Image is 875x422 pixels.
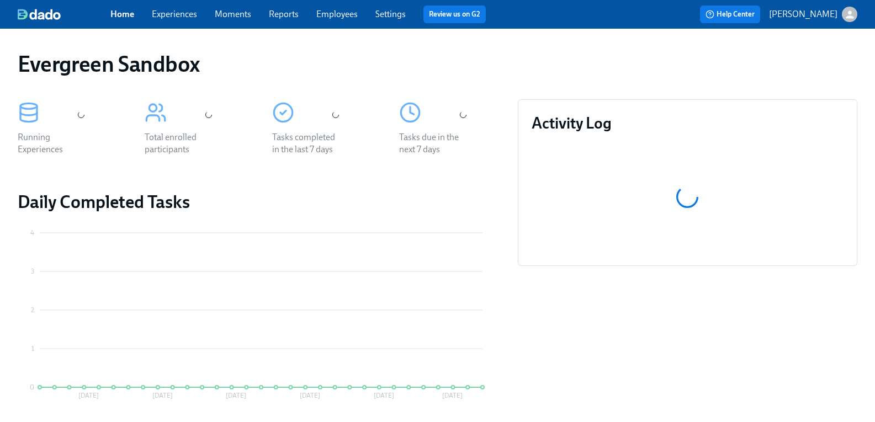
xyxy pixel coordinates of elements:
[30,383,34,391] tspan: 0
[700,6,760,23] button: Help Center
[152,9,197,19] a: Experiences
[374,392,394,399] tspan: [DATE]
[532,113,844,133] h3: Activity Log
[18,191,500,213] h2: Daily Completed Tasks
[110,9,134,19] a: Home
[78,392,99,399] tspan: [DATE]
[18,9,61,20] img: dado
[18,131,88,156] div: Running Experiences
[375,9,406,19] a: Settings
[423,6,486,23] button: Review us on G2
[31,306,34,314] tspan: 2
[30,229,34,237] tspan: 4
[300,392,320,399] tspan: [DATE]
[18,9,110,20] a: dado
[226,392,246,399] tspan: [DATE]
[429,9,480,20] a: Review us on G2
[18,51,200,77] h1: Evergreen Sandbox
[769,7,857,22] button: [PERSON_NAME]
[269,9,299,19] a: Reports
[706,9,755,20] span: Help Center
[442,392,463,399] tspan: [DATE]
[152,392,173,399] tspan: [DATE]
[272,131,343,156] div: Tasks completed in the last 7 days
[215,9,251,19] a: Moments
[399,131,470,156] div: Tasks due in the next 7 days
[31,345,34,352] tspan: 1
[316,9,358,19] a: Employees
[31,268,34,275] tspan: 3
[145,131,215,156] div: Total enrolled participants
[769,8,837,20] p: [PERSON_NAME]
